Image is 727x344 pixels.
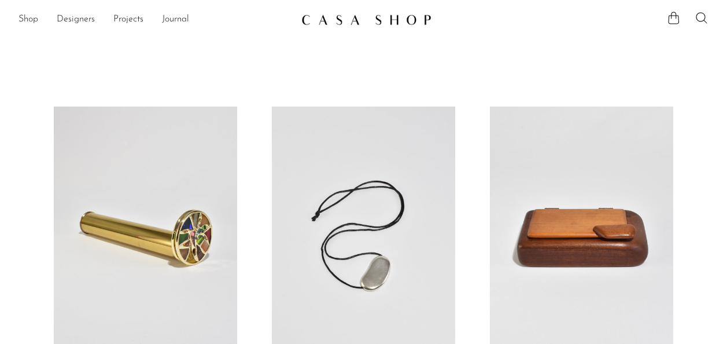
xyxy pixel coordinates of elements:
[19,12,38,27] a: Shop
[19,10,292,30] ul: NEW HEADER MENU
[113,12,143,27] a: Projects
[162,12,189,27] a: Journal
[57,12,95,27] a: Designers
[19,10,292,30] nav: Desktop navigation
